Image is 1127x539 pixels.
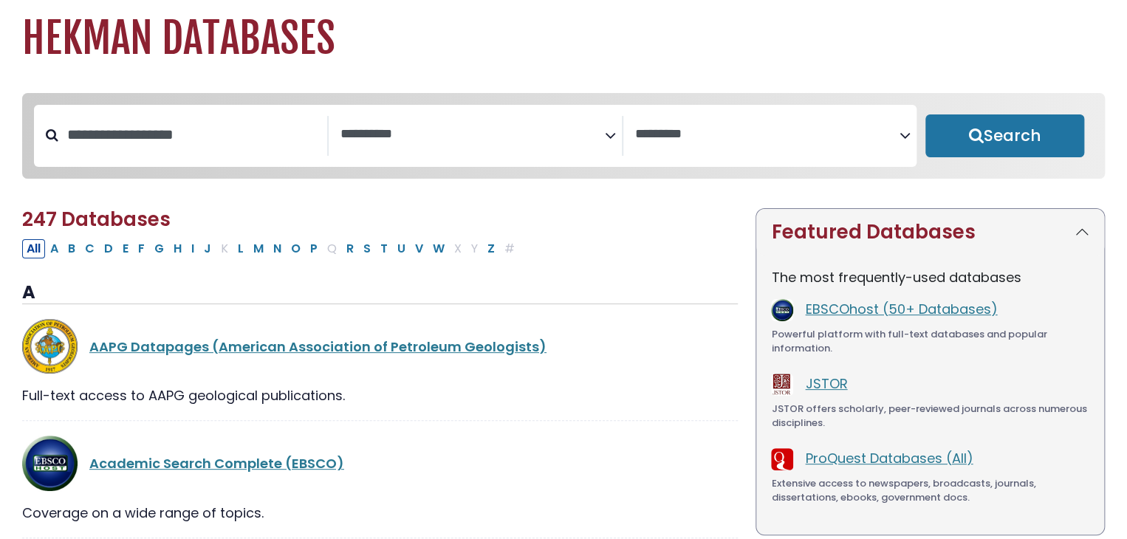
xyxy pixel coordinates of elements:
[22,238,521,257] div: Alpha-list to filter by first letter of database name
[22,93,1105,179] nav: Search filters
[22,503,738,523] div: Coverage on a wide range of topics.
[411,239,428,258] button: Filter Results V
[805,374,847,393] a: JSTOR
[805,449,973,467] a: ProQuest Databases (All)
[22,282,738,304] h3: A
[771,402,1089,430] div: JSTOR offers scholarly, peer-reviewed journals across numerous disciplines.
[58,123,327,147] input: Search database by title or keyword
[169,239,186,258] button: Filter Results H
[89,337,547,356] a: AAPG Datapages (American Association of Petroleum Geologists)
[483,239,499,258] button: Filter Results Z
[199,239,216,258] button: Filter Results J
[22,239,45,258] button: All
[342,239,358,258] button: Filter Results R
[805,300,997,318] a: EBSCOhost (50+ Databases)
[46,239,63,258] button: Filter Results A
[393,239,410,258] button: Filter Results U
[269,239,286,258] button: Filter Results N
[756,209,1104,255] button: Featured Databases
[249,239,268,258] button: Filter Results M
[771,267,1089,287] p: The most frequently-used databases
[306,239,322,258] button: Filter Results P
[287,239,305,258] button: Filter Results O
[376,239,392,258] button: Filter Results T
[150,239,168,258] button: Filter Results G
[22,14,1105,63] h1: Hekman Databases
[340,127,605,143] textarea: Search
[64,239,80,258] button: Filter Results B
[925,114,1084,157] button: Submit for Search Results
[118,239,133,258] button: Filter Results E
[134,239,149,258] button: Filter Results F
[187,239,199,258] button: Filter Results I
[771,327,1089,356] div: Powerful platform with full-text databases and popular information.
[359,239,375,258] button: Filter Results S
[80,239,99,258] button: Filter Results C
[635,127,900,143] textarea: Search
[771,476,1089,505] div: Extensive access to newspapers, broadcasts, journals, dissertations, ebooks, government docs.
[22,206,171,233] span: 247 Databases
[22,385,738,405] div: Full-text access to AAPG geological publications.
[89,454,344,473] a: Academic Search Complete (EBSCO)
[233,239,248,258] button: Filter Results L
[428,239,449,258] button: Filter Results W
[100,239,117,258] button: Filter Results D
